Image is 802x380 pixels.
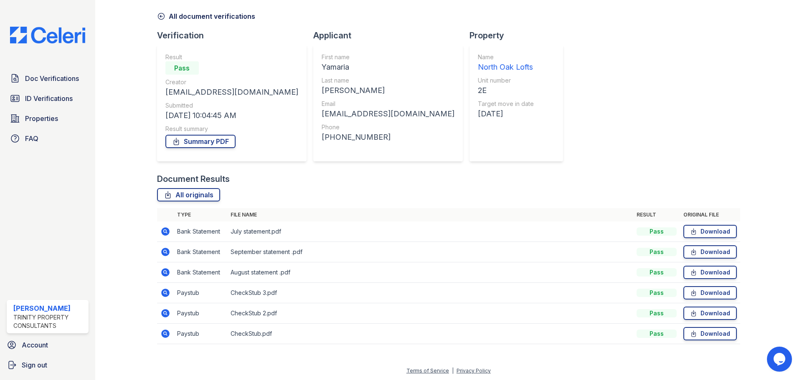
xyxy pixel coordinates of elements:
[313,30,470,41] div: Applicant
[3,337,92,353] a: Account
[25,133,38,143] span: FAQ
[165,61,199,75] div: Pass
[157,30,313,41] div: Verification
[174,262,227,283] td: Bank Statement
[633,208,680,221] th: Result
[174,221,227,242] td: Bank Statement
[637,289,677,297] div: Pass
[7,130,89,147] a: FAQ
[637,330,677,338] div: Pass
[322,85,454,96] div: [PERSON_NAME]
[7,70,89,87] a: Doc Verifications
[157,173,230,185] div: Document Results
[470,30,570,41] div: Property
[165,78,298,86] div: Creator
[680,208,740,221] th: Original file
[174,283,227,303] td: Paystub
[7,90,89,107] a: ID Verifications
[322,76,454,85] div: Last name
[157,11,255,21] a: All document verifications
[406,367,449,374] a: Terms of Service
[683,307,737,320] a: Download
[3,357,92,373] a: Sign out
[683,327,737,340] a: Download
[165,135,236,148] a: Summary PDF
[227,221,633,242] td: July statement.pdf
[174,324,227,344] td: Paystub
[227,283,633,303] td: CheckStub 3.pdf
[767,347,794,372] iframe: chat widget
[457,367,491,374] a: Privacy Policy
[478,53,534,61] div: Name
[3,27,92,43] img: CE_Logo_Blue-a8612792a0a2168367f1c8372b55b34899dd931a85d93a1a3d3e32e68fde9ad4.png
[478,53,534,73] a: Name North Oak Lofts
[165,53,298,61] div: Result
[683,266,737,279] a: Download
[227,208,633,221] th: File name
[637,309,677,317] div: Pass
[13,313,85,330] div: Trinity Property Consultants
[478,100,534,108] div: Target move in date
[157,188,220,201] a: All originals
[322,123,454,131] div: Phone
[227,303,633,324] td: CheckStub 2.pdf
[174,303,227,324] td: Paystub
[683,245,737,259] a: Download
[452,367,454,374] div: |
[174,208,227,221] th: Type
[322,108,454,120] div: [EMAIL_ADDRESS][DOMAIN_NAME]
[478,85,534,96] div: 2E
[478,108,534,120] div: [DATE]
[322,61,454,73] div: Yamaria
[322,131,454,143] div: [PHONE_NUMBER]
[165,86,298,98] div: [EMAIL_ADDRESS][DOMAIN_NAME]
[683,225,737,238] a: Download
[174,242,227,262] td: Bank Statement
[25,73,79,83] span: Doc Verifications
[227,262,633,283] td: August statement .pdf
[637,248,677,256] div: Pass
[13,303,85,313] div: [PERSON_NAME]
[322,53,454,61] div: First name
[165,110,298,121] div: [DATE] 10:04:45 AM
[322,100,454,108] div: Email
[637,227,677,236] div: Pass
[25,93,73,103] span: ID Verifications
[637,268,677,277] div: Pass
[227,242,633,262] td: September statement .pdf
[227,324,633,344] td: CheckStub.pdf
[683,286,737,299] a: Download
[22,360,47,370] span: Sign out
[7,110,89,127] a: Properties
[25,113,58,123] span: Properties
[165,101,298,110] div: Submitted
[22,340,48,350] span: Account
[478,61,534,73] div: North Oak Lofts
[478,76,534,85] div: Unit number
[165,125,298,133] div: Result summary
